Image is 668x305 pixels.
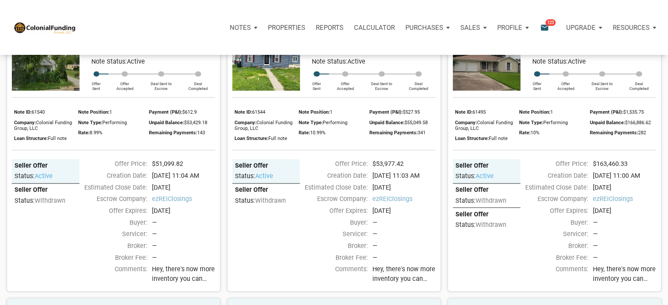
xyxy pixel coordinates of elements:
span: Status: [455,172,476,180]
span: Active [127,58,145,65]
span: $166,886.62 [625,120,651,126]
span: Note Type: [299,120,323,126]
i: email [539,22,550,32]
span: $612.9 [182,109,197,115]
span: Payment (P&I): [149,109,182,115]
span: Rate: [78,130,90,136]
span: Colonial Funding Group, LLC [14,120,72,131]
span: 282 [638,130,646,136]
a: Profile [492,14,534,41]
span: Active [568,58,586,65]
span: ezREIClosings [372,194,436,204]
span: Company: [14,120,36,126]
div: Servicer: [296,230,368,239]
div: Comments: [75,265,147,287]
span: Note Type: [78,120,102,126]
span: Unpaid Balance: [590,120,625,126]
span: Note Status: [532,58,568,65]
span: Status: [235,197,255,205]
div: Seller Offer [235,186,298,194]
span: withdrawn [476,197,506,205]
button: Reports [311,14,349,41]
div: Seller Offer [455,211,518,219]
span: Note Position: [299,109,330,115]
div: [DATE] [368,206,440,216]
div: Broker Fee: [516,253,588,263]
span: $55,049.58 [404,120,428,126]
button: Purchases [400,14,455,41]
span: Unpaid Balance: [369,120,404,126]
span: Company: [455,120,477,126]
span: ezREIClosings [593,194,656,204]
div: Deal Sent to Escrow [141,77,181,91]
div: Deal Completed [181,77,215,91]
span: 10.99% [310,130,325,136]
a: Sales [455,14,492,41]
span: Company: [235,120,256,126]
div: — [593,241,656,251]
div: $163,460.33 [589,159,661,169]
div: Deal Completed [402,77,436,91]
span: ezREIClosings [152,194,215,204]
span: $1,535.75 [623,109,644,115]
div: Offer Sent [304,77,329,91]
div: Comments: [516,265,588,287]
button: Notes [224,14,263,41]
div: Deal Sent to Escrow [361,77,401,91]
div: Estimated Close Date: [75,183,147,193]
button: Upgrade [561,14,607,41]
span: — [372,254,377,262]
div: — [152,241,215,251]
div: Offer Accepted [108,77,141,91]
span: 341 [418,130,426,136]
span: 143 [197,130,205,136]
div: Seller Offer [455,162,518,170]
a: Resources [607,14,661,41]
div: — [152,230,215,239]
div: [DATE] 11:04 AM [148,171,220,181]
div: Servicer: [516,230,588,239]
div: Offer Price: [75,159,147,169]
div: — [152,218,215,228]
div: $53,977.42 [368,159,440,169]
div: Broker: [516,241,588,251]
span: Loan Structure: [14,136,48,141]
div: [DATE] 11:00 AM [589,171,661,181]
div: Seller Offer [14,162,77,170]
span: Remaining Payments: [369,130,418,136]
div: Servicer: [75,230,147,239]
span: Rate: [519,130,531,136]
span: Remaining Payments: [149,130,197,136]
span: 1 [550,109,553,115]
p: Sales [460,24,480,32]
div: Broker Fee: [75,253,147,263]
span: Note Status: [312,58,347,65]
span: Payment (P&I): [590,109,623,115]
div: Offer Price: [296,159,368,169]
div: Comments: [296,265,368,287]
div: Estimated Close Date: [296,183,368,193]
span: Performing [102,120,127,126]
span: 10% [531,130,539,136]
span: Colonial Funding Group, LLC [455,120,513,131]
div: Escrow Company: [75,194,147,204]
a: Calculator [349,14,400,41]
p: Resources [613,24,650,32]
div: Buyer: [75,218,147,228]
span: Loan Structure: [455,136,489,141]
div: — [372,230,436,239]
div: Escrow Company: [516,194,588,204]
span: $527.95 [403,109,420,115]
div: Offer Accepted [329,77,361,91]
span: — [152,254,157,262]
div: Deal Sent to Escrow [582,77,622,91]
span: Full note [489,136,508,141]
span: 1 [330,109,332,115]
span: Performing [323,120,347,126]
div: [DATE] [148,183,220,193]
div: — [593,230,656,239]
span: withdrawn [476,221,506,229]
